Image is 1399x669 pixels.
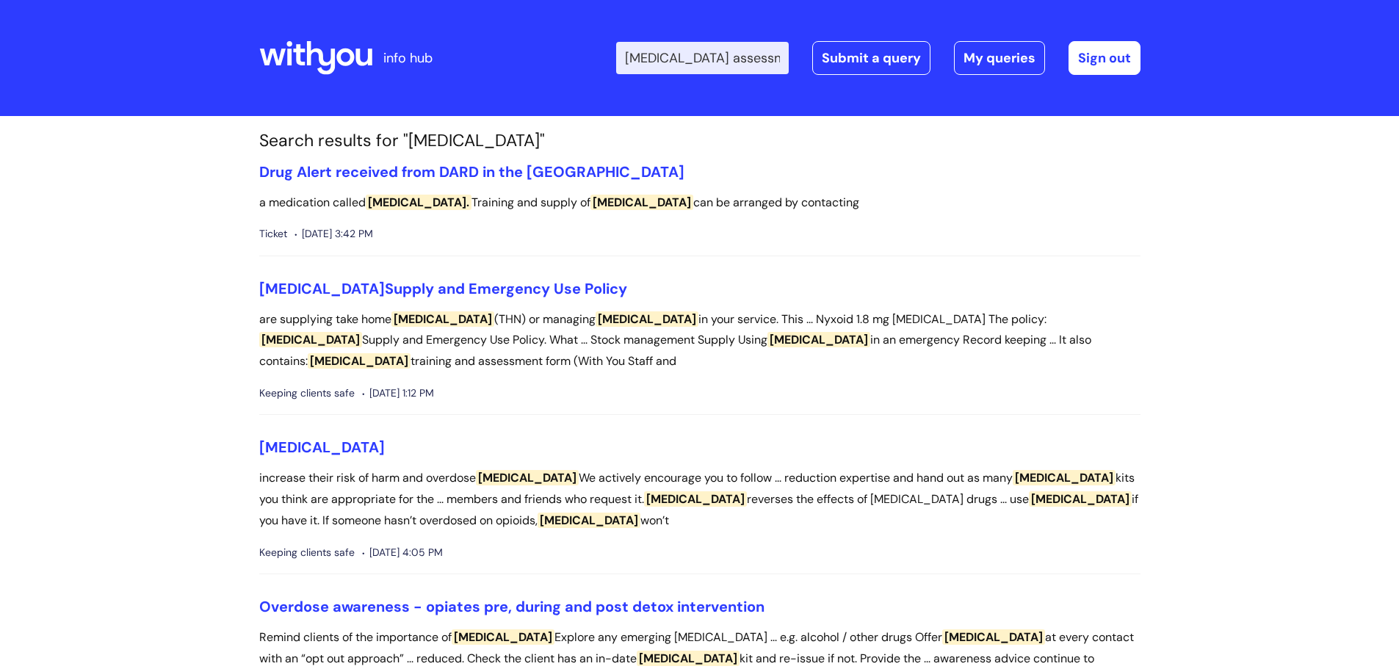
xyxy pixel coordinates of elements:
span: Keeping clients safe [259,384,355,402]
p: increase their risk of harm and overdose We actively encourage you to follow ... reduction expert... [259,468,1140,531]
span: [MEDICAL_DATA] [942,629,1045,645]
span: [MEDICAL_DATA] [259,279,385,298]
span: [MEDICAL_DATA] [452,629,554,645]
input: Search [616,42,789,74]
p: a medication called Training and supply of can be arranged by contacting [259,192,1140,214]
a: Sign out [1069,41,1140,75]
span: [MEDICAL_DATA] [308,353,411,369]
span: Keeping clients safe [259,543,355,562]
span: [MEDICAL_DATA] [644,491,747,507]
span: [MEDICAL_DATA] [637,651,740,666]
p: info hub [383,46,433,70]
span: [DATE] 4:05 PM [362,543,443,562]
span: [MEDICAL_DATA] [767,332,870,347]
span: [MEDICAL_DATA] [391,311,494,327]
a: Drug Alert received from DARD in the [GEOGRAPHIC_DATA] [259,162,684,181]
span: [MEDICAL_DATA] [1029,491,1132,507]
p: are supplying take home (THN) or managing in your service. This ... Nyxoid 1.8 mg [MEDICAL_DATA] ... [259,309,1140,372]
span: [MEDICAL_DATA]. [366,195,471,210]
a: [MEDICAL_DATA] [259,438,385,457]
span: [DATE] 1:12 PM [362,384,434,402]
a: Submit a query [812,41,930,75]
div: | - [616,41,1140,75]
a: My queries [954,41,1045,75]
a: Overdose awareness - opiates pre, during and post detox intervention [259,597,764,616]
span: [MEDICAL_DATA] [596,311,698,327]
a: [MEDICAL_DATA]Supply and Emergency Use Policy [259,279,627,298]
span: [MEDICAL_DATA] [1013,470,1116,485]
span: [MEDICAL_DATA] [476,470,579,485]
span: [DATE] 3:42 PM [294,225,373,243]
span: [MEDICAL_DATA] [590,195,693,210]
span: [MEDICAL_DATA] [538,513,640,528]
h1: Search results for "[MEDICAL_DATA]" [259,131,1140,151]
span: Ticket [259,225,287,243]
span: [MEDICAL_DATA] [259,332,362,347]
